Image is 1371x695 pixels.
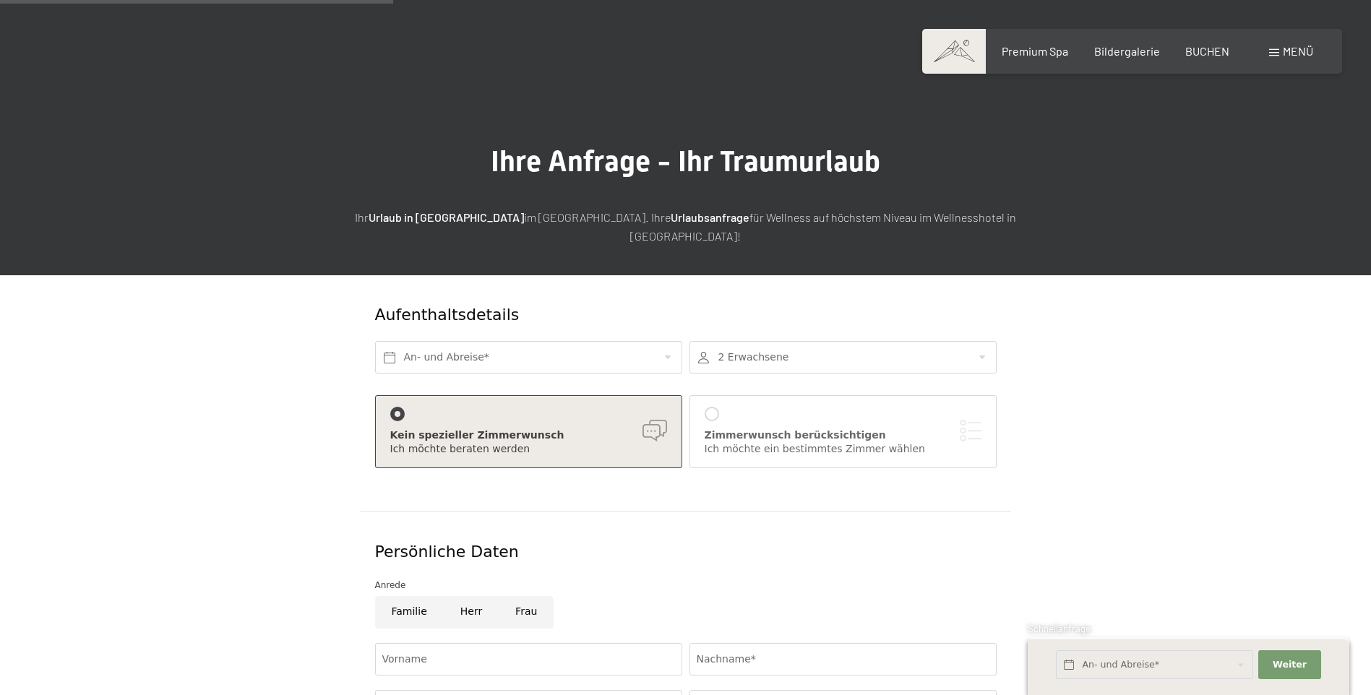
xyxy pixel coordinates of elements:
[390,428,667,443] div: Kein spezieller Zimmerwunsch
[1273,658,1307,671] span: Weiter
[1028,623,1091,634] span: Schnellanfrage
[1258,650,1320,680] button: Weiter
[705,442,981,457] div: Ich möchte ein bestimmtes Zimmer wählen
[671,210,749,224] strong: Urlaubsanfrage
[1094,44,1160,58] a: Bildergalerie
[1283,44,1313,58] span: Menü
[705,428,981,443] div: Zimmerwunsch berücksichtigen
[1002,44,1068,58] a: Premium Spa
[375,304,892,327] div: Aufenthaltsdetails
[390,442,667,457] div: Ich möchte beraten werden
[375,541,997,564] div: Persönliche Daten
[375,578,997,592] div: Anrede
[1185,44,1229,58] a: BUCHEN
[325,208,1047,245] p: Ihr im [GEOGRAPHIC_DATA]. Ihre für Wellness auf höchstem Niveau im Wellnesshotel in [GEOGRAPHIC_D...
[491,144,880,178] span: Ihre Anfrage - Ihr Traumurlaub
[369,210,524,224] strong: Urlaub in [GEOGRAPHIC_DATA]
